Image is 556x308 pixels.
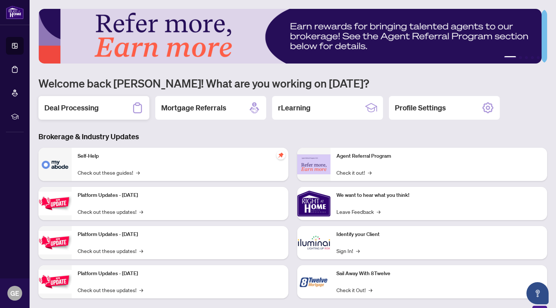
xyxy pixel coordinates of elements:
[78,286,143,294] a: Check out these updates!→
[531,56,534,59] button: 4
[38,148,72,181] img: Self-Help
[44,103,99,113] h2: Deal Processing
[368,168,372,177] span: →
[377,208,380,216] span: →
[139,208,143,216] span: →
[297,226,330,259] img: Identify your Client
[297,154,330,175] img: Agent Referral Program
[336,168,372,177] a: Check it out!→
[78,247,143,255] a: Check out these updates!→
[78,152,282,160] p: Self-Help
[6,6,24,19] img: logo
[38,231,72,254] img: Platform Updates - July 8, 2025
[78,168,140,177] a: Check out these guides!→
[369,286,372,294] span: →
[395,103,446,113] h2: Profile Settings
[161,103,226,113] h2: Mortgage Referrals
[336,191,541,199] p: We want to hear what you think!
[78,191,282,199] p: Platform Updates - [DATE]
[519,56,522,59] button: 2
[356,247,360,255] span: →
[278,103,311,113] h2: rLearning
[78,208,143,216] a: Check out these updates!→
[336,286,372,294] a: Check it Out!→
[336,230,541,239] p: Identify your Client
[38,192,72,215] img: Platform Updates - July 21, 2025
[38,131,547,142] h3: Brokerage & Industry Updates
[336,270,541,278] p: Sail Away With 8Twelve
[297,265,330,298] img: Sail Away With 8Twelve
[38,9,542,64] img: Slide 0
[38,76,547,90] h1: Welcome back [PERSON_NAME]! What are you working on [DATE]?
[139,247,143,255] span: →
[78,230,282,239] p: Platform Updates - [DATE]
[504,56,516,59] button: 1
[537,56,540,59] button: 5
[336,208,380,216] a: Leave Feedback→
[336,247,360,255] a: Sign In!→
[10,288,19,298] span: GE
[38,270,72,293] img: Platform Updates - June 23, 2025
[78,270,282,278] p: Platform Updates - [DATE]
[139,286,143,294] span: →
[297,187,330,220] img: We want to hear what you think!
[136,168,140,177] span: →
[525,56,528,59] button: 3
[336,152,541,160] p: Agent Referral Program
[277,151,285,160] span: pushpin
[526,282,549,304] button: Open asap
